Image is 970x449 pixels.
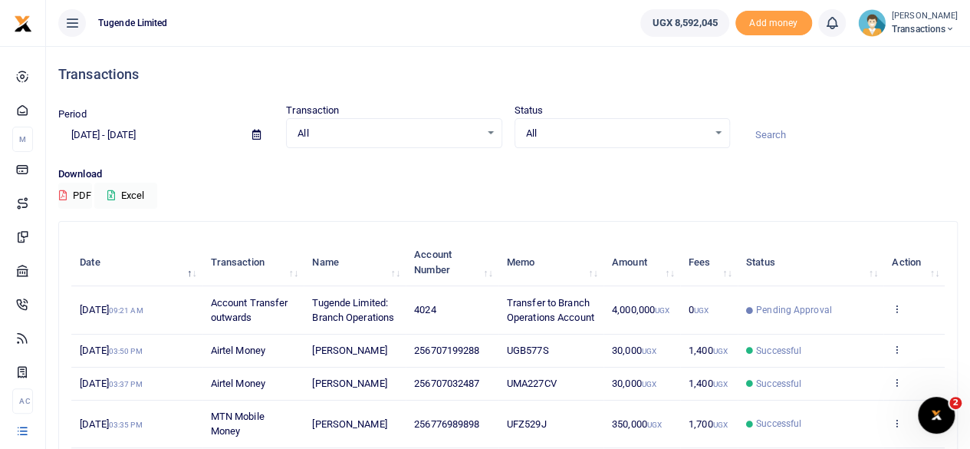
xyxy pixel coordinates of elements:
span: 1,400 [689,378,728,389]
span: Successful [756,344,801,358]
a: UGX 8,592,045 [640,9,728,37]
span: [PERSON_NAME] [312,418,386,430]
li: Wallet ballance [634,9,735,37]
span: [DATE] [80,418,142,430]
input: Search [742,122,958,148]
input: select period [58,122,240,148]
th: Transaction: activate to sort column ascending [202,239,304,286]
span: Successful [756,417,801,431]
th: Action: activate to sort column ascending [883,239,945,286]
small: UGX [694,306,709,315]
small: UGX [642,347,656,355]
span: 1,700 [689,418,728,430]
small: UGX [712,380,727,388]
img: logo-small [14,15,32,33]
li: Ac [12,388,33,414]
span: 1,400 [689,345,728,356]
th: Amount: activate to sort column ascending [603,239,680,286]
small: UGX [642,380,656,388]
span: MTN Mobile Money [211,411,265,437]
span: Airtel Money [211,378,265,389]
th: Memo: activate to sort column ascending [498,239,603,286]
small: 03:50 PM [109,347,143,355]
span: UGX 8,592,045 [652,15,717,31]
small: 03:35 PM [109,421,143,429]
span: [PERSON_NAME] [312,345,386,356]
span: 256707032487 [414,378,479,389]
span: Add money [735,11,812,36]
span: Airtel Money [211,345,265,356]
button: PDF [58,183,92,209]
span: [DATE] [80,304,143,315]
span: 256707199288 [414,345,479,356]
span: Account Transfer outwards [211,297,288,324]
li: M [12,127,33,152]
small: UGX [712,421,727,429]
label: Period [58,107,87,122]
a: logo-small logo-large logo-large [14,17,32,28]
small: 03:37 PM [109,380,143,388]
span: Transfer to Branch Operations Account [507,297,594,324]
img: profile-user [858,9,886,37]
small: UGX [647,421,662,429]
iframe: Intercom live chat [918,397,955,434]
small: UGX [712,347,727,355]
span: Tugende Limited [92,16,174,30]
th: Fees: activate to sort column ascending [680,239,738,286]
a: Add money [735,16,812,28]
span: UGB577S [507,345,549,356]
button: Excel [94,183,157,209]
span: [PERSON_NAME] [312,378,386,389]
th: Account Number: activate to sort column ascending [406,239,498,286]
small: 09:21 AM [109,306,143,315]
span: Pending Approval [756,303,832,317]
span: 30,000 [612,345,656,356]
span: All [526,126,708,141]
label: Transaction [286,103,339,118]
span: 256776989898 [414,418,479,430]
span: 0 [689,304,709,315]
small: [PERSON_NAME] [892,10,958,23]
span: [DATE] [80,378,142,389]
th: Status: activate to sort column ascending [738,239,883,286]
small: UGX [655,306,669,315]
span: UFZ529J [507,418,547,430]
span: 4024 [414,304,436,315]
label: Status [515,103,544,118]
th: Date: activate to sort column descending [71,239,202,286]
a: profile-user [PERSON_NAME] Transactions [858,9,958,37]
span: Successful [756,377,801,391]
li: Toup your wallet [735,11,812,36]
span: All [298,126,479,141]
span: 30,000 [612,378,656,389]
span: 2 [949,397,962,409]
span: UMA227CV [507,378,557,389]
span: [DATE] [80,345,142,356]
th: Name: activate to sort column ascending [304,239,406,286]
span: 350,000 [612,418,662,430]
span: 4,000,000 [612,304,669,315]
span: Tugende Limited: Branch Operations [312,297,394,324]
h4: Transactions [58,66,958,83]
span: Transactions [892,22,958,36]
p: Download [58,167,958,183]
